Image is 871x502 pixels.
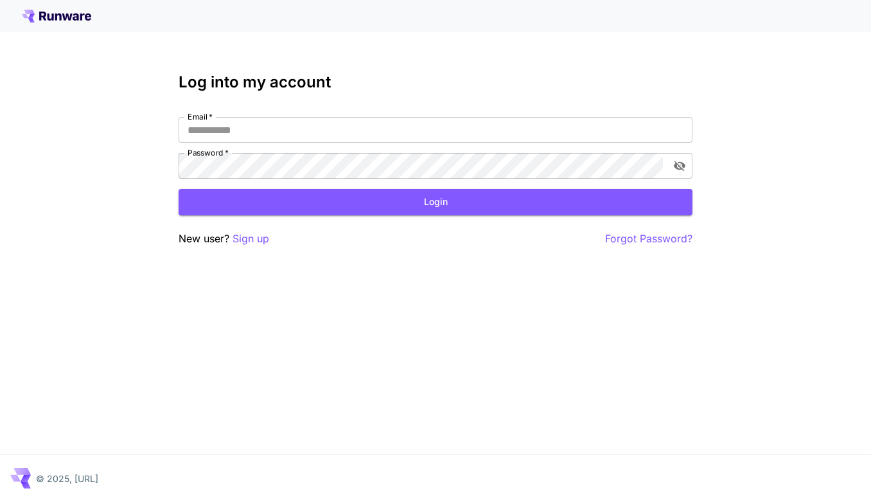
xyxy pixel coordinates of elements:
[188,111,213,122] label: Email
[179,73,692,91] h3: Log into my account
[668,154,691,177] button: toggle password visibility
[188,147,229,158] label: Password
[36,472,98,485] p: © 2025, [URL]
[605,231,692,247] button: Forgot Password?
[233,231,269,247] button: Sign up
[179,189,692,215] button: Login
[179,231,269,247] p: New user?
